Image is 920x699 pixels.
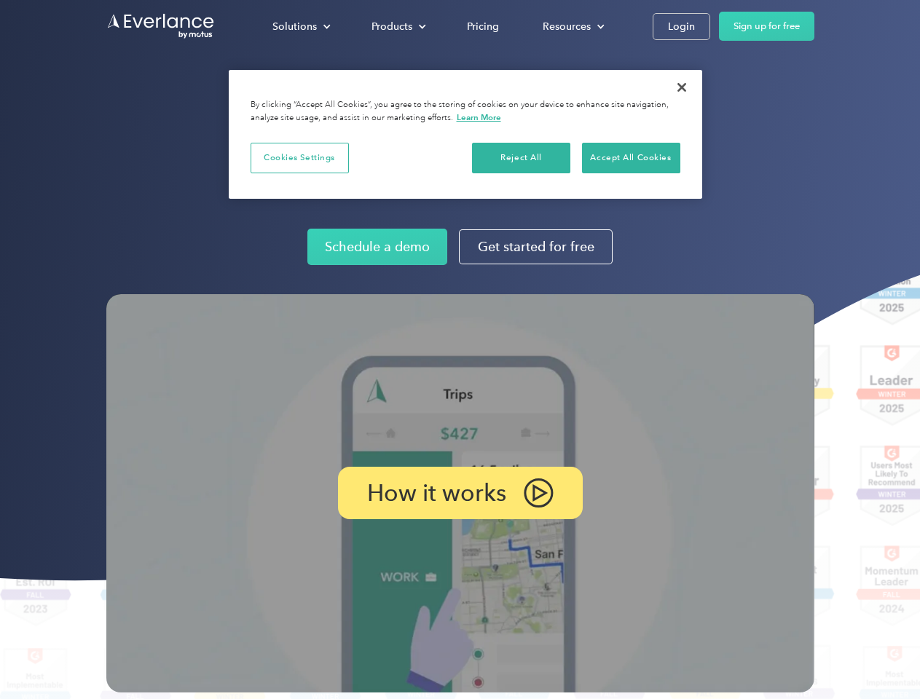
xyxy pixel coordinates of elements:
div: Pricing [467,17,499,36]
div: Privacy [229,70,702,199]
div: Solutions [258,14,342,39]
button: Reject All [472,143,570,173]
a: Go to homepage [106,12,216,40]
a: Pricing [452,14,514,39]
div: Products [371,17,412,36]
input: Submit [107,87,181,117]
div: Login [668,17,695,36]
button: Cookies Settings [251,143,349,173]
a: More information about your privacy, opens in a new tab [457,112,501,122]
div: Solutions [272,17,317,36]
div: Resources [543,17,591,36]
a: Sign up for free [719,12,814,41]
div: Resources [528,14,616,39]
button: Accept All Cookies [582,143,680,173]
a: Schedule a demo [307,229,447,265]
div: Cookie banner [229,70,702,199]
div: By clicking “Accept All Cookies”, you agree to the storing of cookies on your device to enhance s... [251,99,680,125]
a: Login [653,13,710,40]
p: How it works [367,484,506,502]
a: Get started for free [459,229,613,264]
div: Products [357,14,438,39]
button: Close [666,71,698,103]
